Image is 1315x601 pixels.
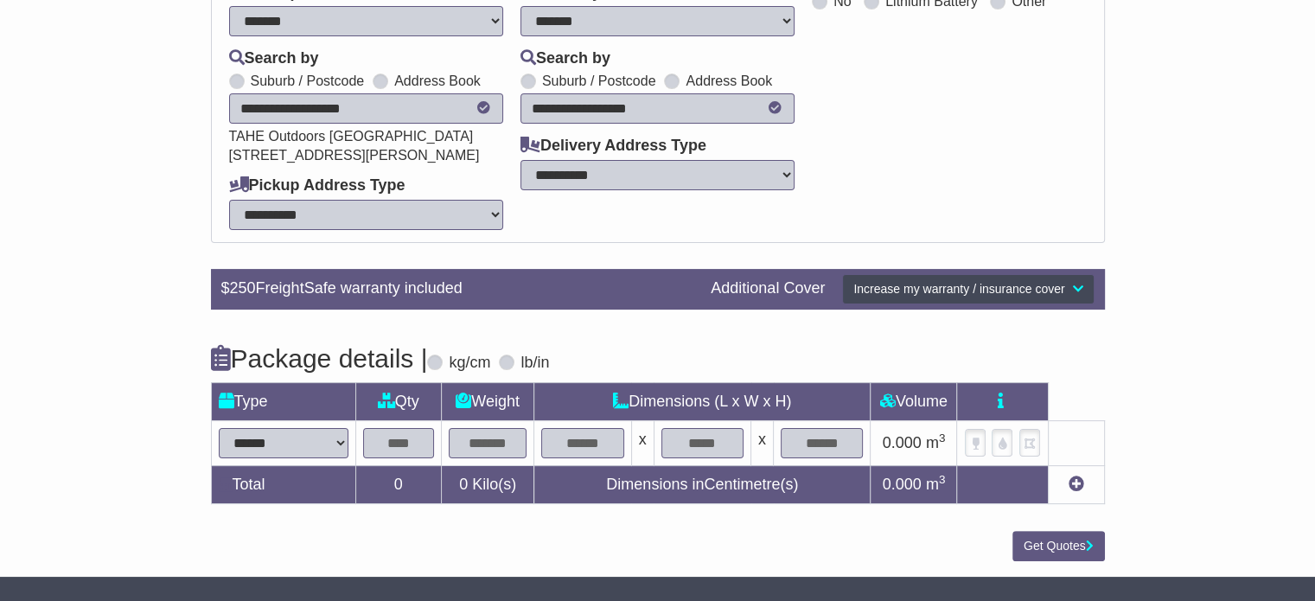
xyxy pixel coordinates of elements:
label: Suburb / Postcode [251,73,365,89]
td: 0 [355,465,442,503]
td: Type [211,382,355,420]
h4: Package details | [211,344,428,373]
span: 0.000 [883,434,922,451]
td: Volume [871,382,957,420]
label: kg/cm [449,354,490,373]
span: m [926,434,946,451]
td: Weight [442,382,534,420]
label: Search by [520,49,610,68]
td: Dimensions (L x W x H) [534,382,871,420]
span: m [926,476,946,493]
label: Suburb / Postcode [542,73,656,89]
button: Increase my warranty / insurance cover [842,274,1094,304]
sup: 3 [939,432,946,444]
label: Address Book [394,73,481,89]
button: Get Quotes [1012,531,1105,561]
span: 0.000 [883,476,922,493]
td: x [631,420,654,465]
td: Qty [355,382,442,420]
span: TAHE Outdoors [GEOGRAPHIC_DATA] [229,129,474,144]
td: Kilo(s) [442,465,534,503]
span: Increase my warranty / insurance cover [853,282,1064,296]
label: lb/in [520,354,549,373]
div: $ FreightSafe warranty included [213,279,703,298]
div: Additional Cover [702,279,833,298]
td: Total [211,465,355,503]
td: Dimensions in Centimetre(s) [534,465,871,503]
label: Pickup Address Type [229,176,405,195]
label: Delivery Address Type [520,137,706,156]
label: Address Book [686,73,772,89]
span: 0 [459,476,468,493]
td: x [751,420,774,465]
span: [STREET_ADDRESS][PERSON_NAME] [229,148,480,163]
label: Search by [229,49,319,68]
sup: 3 [939,473,946,486]
a: Add new item [1069,476,1084,493]
span: 250 [230,279,256,297]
